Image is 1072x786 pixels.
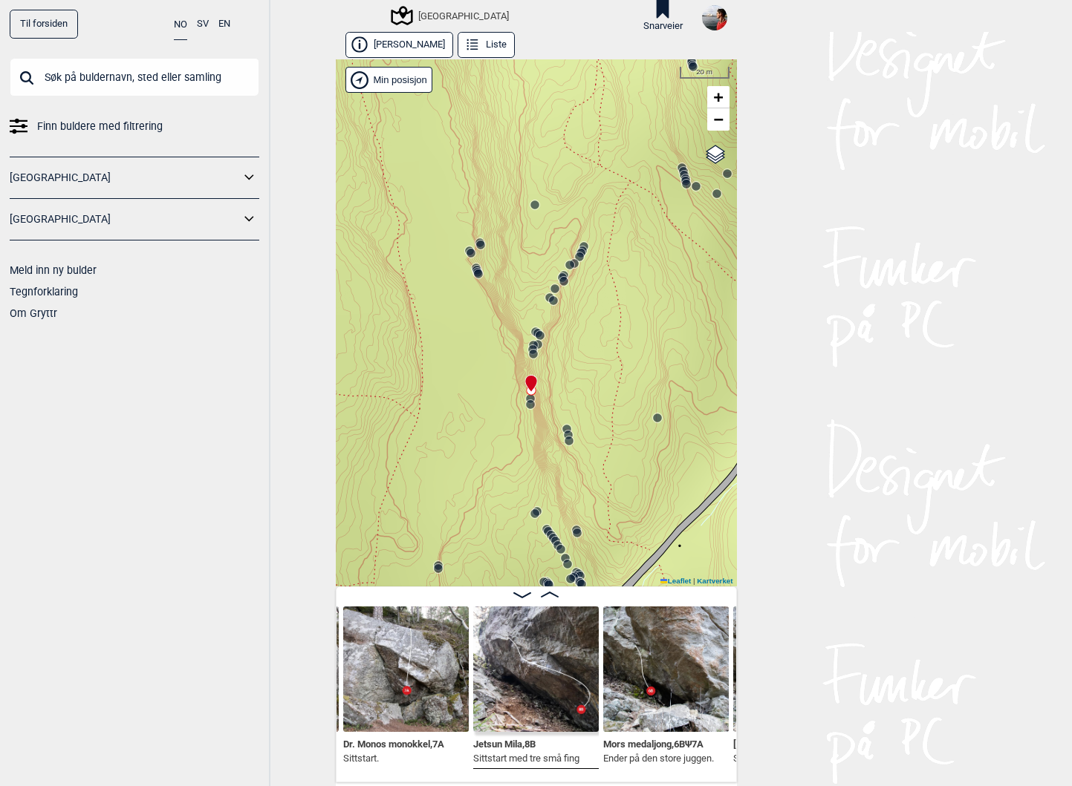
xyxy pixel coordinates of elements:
a: Finn buldere med filtrering [10,116,259,137]
span: Jetsun Mila , 8B [473,736,536,750]
a: Zoom in [707,86,730,108]
a: Meld inn ny bulder [10,264,97,276]
a: Kartverket [697,577,732,585]
a: Om Gryttr [10,307,57,319]
div: [GEOGRAPHIC_DATA] [393,7,509,24]
a: Leaflet [660,577,691,585]
img: Dr Monos Monokkel 200412 [343,606,469,732]
span: − [713,110,723,128]
p: Sittstart. [733,751,854,766]
a: Til forsiden [10,10,78,39]
div: 20 m [680,67,730,79]
button: NO [174,10,187,40]
p: Sittstart med tre små fing [473,751,579,766]
span: Mors medaljong , 6B Ψ 7A [603,736,704,750]
span: Dr. Monos monokkel , 7A [343,736,444,750]
input: Søk på buldernavn, sted eller samling [10,58,259,96]
span: Finn buldere med filtrering [37,116,163,137]
a: Layers [701,138,730,171]
a: Tegnforklaring [10,286,78,298]
div: Vis min posisjon [345,67,433,93]
a: [GEOGRAPHIC_DATA] [10,167,240,189]
button: EN [218,10,230,39]
a: Zoom out [707,108,730,131]
button: SV [197,10,209,39]
span: + [713,88,723,106]
button: [PERSON_NAME] [345,32,453,58]
button: Liste [458,32,515,58]
p: Ender på den store juggen. [603,751,714,766]
p: Sittstart. [343,751,444,766]
span: [PERSON_NAME] disipler , 7C [733,736,854,750]
img: Mors medaljong 200412 [603,606,729,732]
img: 96237517 3053624591380607 2383231920386342912 n [702,5,727,30]
img: Jetsun Mila 200416 [473,606,599,732]
img: Hansens disipler 200412 [733,606,859,732]
a: [GEOGRAPHIC_DATA] [10,209,240,230]
span: | [693,577,695,585]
